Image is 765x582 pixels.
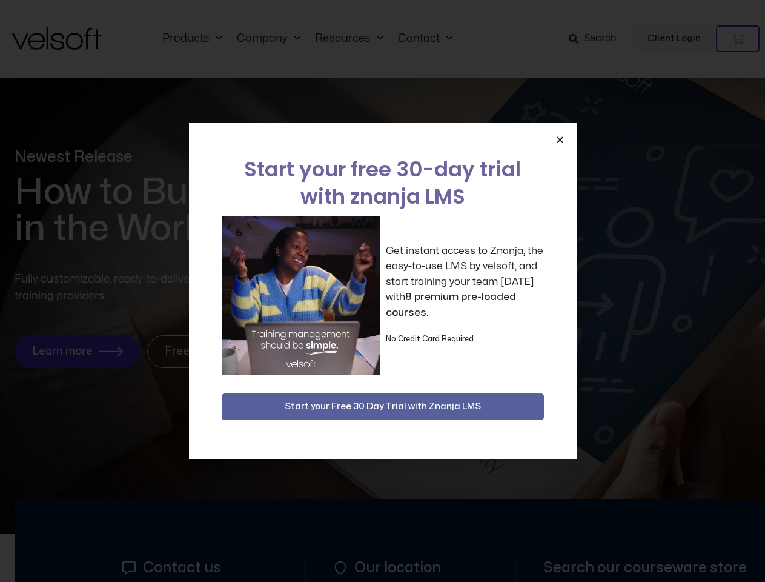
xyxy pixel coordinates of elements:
h2: Start your free 30-day trial with znanja LMS [222,156,544,210]
a: Close [555,135,565,144]
span: Start your Free 30 Day Trial with Znanja LMS [285,400,481,414]
strong: 8 premium pre-loaded courses [386,292,516,318]
strong: No Credit Card Required [386,335,474,343]
p: Get instant access to Znanja, the easy-to-use LMS by velsoft, and start training your team [DATE]... [386,243,544,321]
img: a woman sitting at her laptop dancing [222,216,380,375]
button: Start your Free 30 Day Trial with Znanja LMS [222,393,544,420]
